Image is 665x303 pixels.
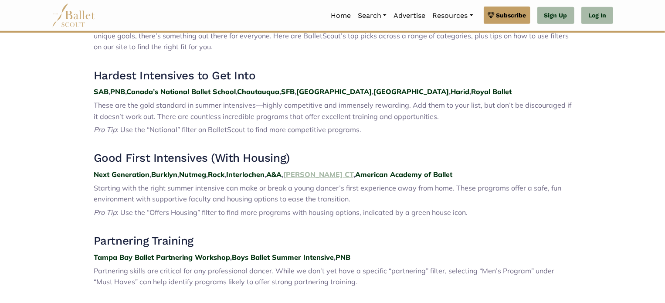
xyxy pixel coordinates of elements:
[282,170,283,179] strong: ,
[429,7,476,25] a: Resources
[496,10,526,20] span: Subscribe
[354,7,390,25] a: Search
[179,170,206,179] a: Nutmeg
[224,170,226,179] strong: ,
[372,87,373,96] strong: ,
[283,170,353,179] a: [PERSON_NAME] CT
[390,7,429,25] a: Advertise
[117,208,468,217] span: : Use the “Offers Housing” filter to find more programs with housing options, indicated by a gree...
[236,87,237,96] strong: ,
[353,170,355,179] strong: ,
[449,87,451,96] strong: ,
[232,253,334,262] a: Boys Ballet Summer Intensive
[94,101,571,121] span: These are the gold standard in summer intensives—highly competitive and immensely rewarding. Add ...
[94,68,571,83] h3: Hardest Intensives to Get Into
[279,87,281,96] strong: ,
[94,184,561,204] span: Starting with the right summer intensive can make or break a young dancer’s first experience away...
[334,253,336,262] strong: ,
[94,151,571,166] h3: Good First Intensives (With Housing)
[451,87,469,96] a: Harid
[581,7,613,24] a: Log In
[327,7,354,25] a: Home
[94,87,109,96] a: SAB
[355,170,452,179] a: American Academy of Ballet
[265,170,266,179] strong: ,
[488,10,495,20] img: gem.svg
[94,170,149,179] a: Next Generation
[94,253,230,262] a: Tampa Bay Ballet Partnering Workshop
[177,170,179,179] strong: ,
[151,170,177,179] a: Burklyn
[94,266,554,286] span: Partnering skills are critical for any professional dancer. While we don’t yet have a specific “p...
[126,87,236,96] a: Canada’s National Ballet School
[109,87,110,96] strong: ,
[373,87,449,96] a: [GEOGRAPHIC_DATA]
[208,170,224,179] a: Rock
[281,87,295,96] a: SFB
[94,234,571,249] h3: Partnering Training
[125,87,126,96] strong: ,
[117,125,361,134] span: : Use the “National” filter on BalletScout to find more competitive programs.
[110,87,125,96] a: PNB
[471,87,512,96] a: Royal Ballet
[266,170,282,179] a: A&A
[537,7,574,24] a: Sign Up
[469,87,471,96] strong: ,
[336,253,350,262] a: PNB
[230,253,232,262] strong: ,
[484,7,530,24] a: Subscribe
[226,170,265,179] a: Interlochen
[296,87,372,96] a: [GEOGRAPHIC_DATA]
[237,87,279,96] a: Chautauqua
[206,170,208,179] strong: ,
[94,125,117,134] span: Pro Tip
[295,87,296,96] strong: ,
[149,170,151,179] strong: ,
[94,208,117,217] span: Pro Tip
